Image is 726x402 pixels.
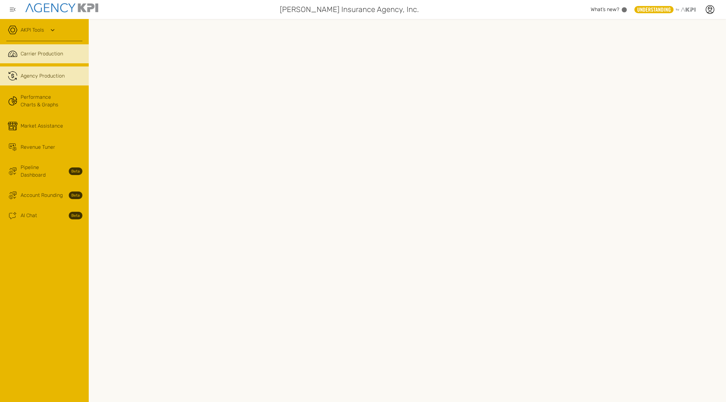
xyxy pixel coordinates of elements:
[21,26,44,34] a: AKPI Tools
[21,192,63,199] span: Account Rounding
[25,3,98,12] img: agencykpi-logo-550x69-2d9e3fa8.png
[69,192,82,199] strong: Beta
[69,212,82,219] strong: Beta
[21,50,63,58] span: Carrier Production
[21,212,37,219] span: AI Chat
[21,122,63,130] span: Market Assistance
[280,4,419,15] span: [PERSON_NAME] Insurance Agency, Inc.
[21,143,55,151] span: Revenue Tuner
[69,167,82,175] strong: Beta
[21,164,65,179] span: Pipeline Dashboard
[21,72,65,80] span: Agency Production
[591,6,619,12] span: What’s new?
